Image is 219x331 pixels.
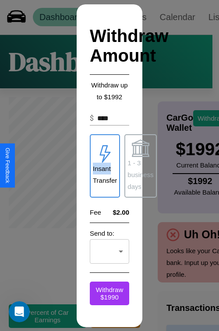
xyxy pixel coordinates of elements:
h2: Withdraw Amount [90,17,129,75]
p: 1 - 3 business days [127,157,153,192]
p: Withdraw up to $ 1992 [90,79,129,103]
h4: $2.00 [113,209,129,216]
p: Fee [90,206,101,218]
div: Give Feedback [4,148,11,183]
p: Send to: [90,227,129,239]
iframe: Intercom live chat [9,301,30,322]
p: $ [90,113,94,124]
p: Insant Transfer [93,163,117,186]
button: Withdraw $1990 [90,282,129,305]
